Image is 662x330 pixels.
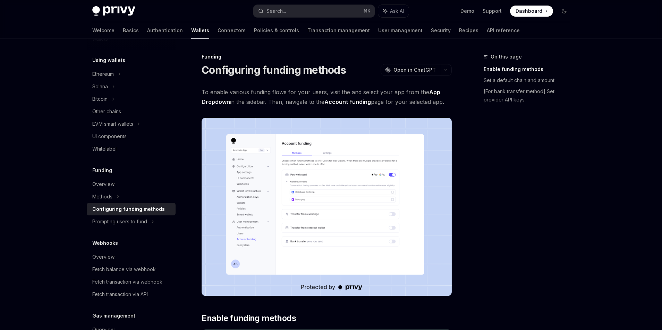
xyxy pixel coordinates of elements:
div: Solana [92,82,108,91]
button: Search...⌘K [253,5,375,17]
img: dark logo [92,6,135,16]
div: Whitelabel [92,145,117,153]
a: Security [431,22,451,39]
a: Overview [87,178,176,190]
a: Whitelabel [87,143,176,155]
a: Overview [87,251,176,263]
span: To enable various funding flows for your users, visit the and select your app from the in the sid... [202,87,452,107]
a: API reference [487,22,520,39]
a: Wallets [191,22,209,39]
div: Other chains [92,107,121,116]
img: Fundingupdate PNG [202,118,452,296]
h5: Funding [92,166,112,175]
div: Prompting users to fund [92,217,147,226]
span: Open in ChatGPT [393,66,436,73]
a: Basics [123,22,139,39]
div: EVM smart wallets [92,120,133,128]
a: Configuring funding methods [87,203,176,215]
a: Recipes [459,22,478,39]
div: Overview [92,180,114,188]
a: Welcome [92,22,114,39]
a: Transaction management [307,22,370,39]
button: Open in ChatGPT [381,64,440,76]
a: Fetch transaction via API [87,288,176,301]
div: Fetch transaction via API [92,290,148,298]
div: UI components [92,132,127,141]
h5: Gas management [92,312,135,320]
a: Account Funding [324,98,371,106]
div: Fetch balance via webhook [92,265,156,274]
div: Bitcoin [92,95,108,103]
span: ⌘ K [363,8,371,14]
button: Toggle dark mode [559,6,570,17]
a: Other chains [87,105,176,118]
div: Ethereum [92,70,114,78]
h1: Configuring funding methods [202,64,346,76]
a: Fetch transaction via webhook [87,276,176,288]
a: Support [483,8,502,15]
div: Funding [202,53,452,60]
button: Ask AI [378,5,409,17]
a: Connectors [218,22,246,39]
span: Enable funding methods [202,313,296,324]
h5: Using wallets [92,56,125,64]
div: Overview [92,253,114,261]
span: Ask AI [390,8,404,15]
a: Authentication [147,22,183,39]
div: Configuring funding methods [92,205,165,213]
a: Policies & controls [254,22,299,39]
a: Demo [460,8,474,15]
a: Set a default chain and amount [484,75,575,86]
a: [For bank transfer method] Set provider API keys [484,86,575,105]
div: Search... [266,7,286,15]
span: On this page [491,53,522,61]
a: User management [378,22,423,39]
a: Fetch balance via webhook [87,263,176,276]
a: Dashboard [510,6,553,17]
h5: Webhooks [92,239,118,247]
span: Dashboard [516,8,542,15]
a: Enable funding methods [484,64,575,75]
div: Fetch transaction via webhook [92,278,162,286]
a: UI components [87,130,176,143]
div: Methods [92,193,112,201]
